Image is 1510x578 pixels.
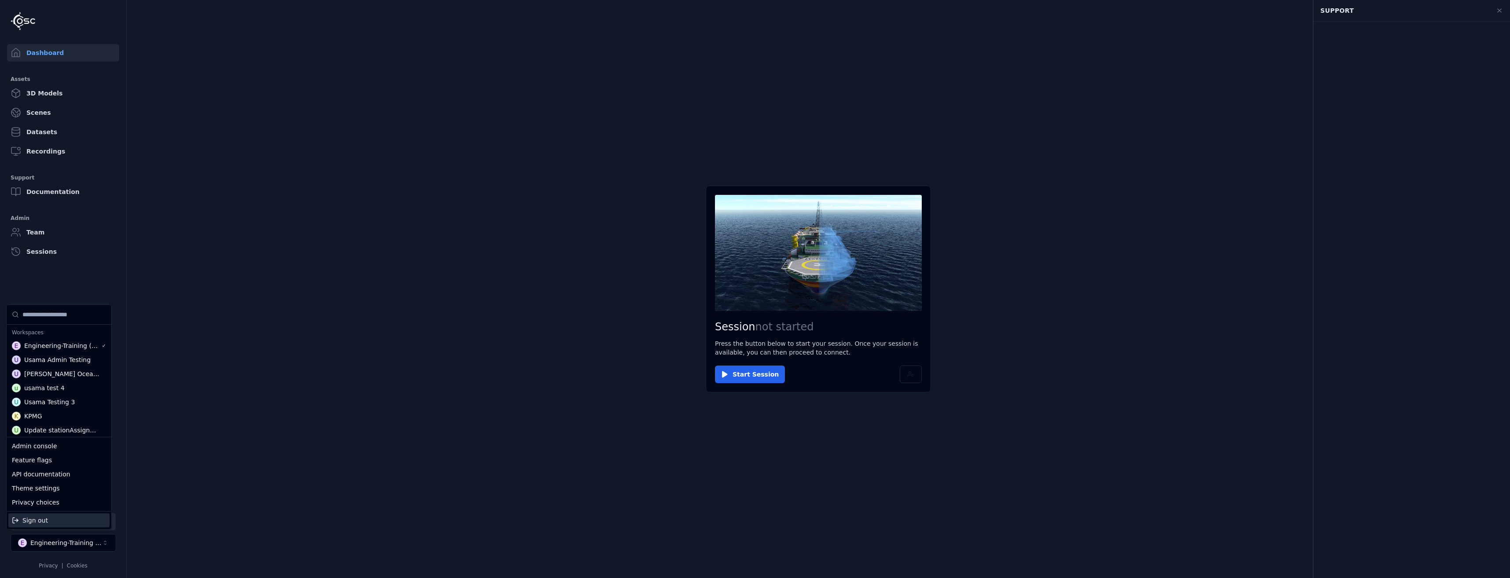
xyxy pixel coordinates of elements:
div: Usama Admin Testing [24,355,91,364]
div: [PERSON_NAME] OceanFrame [24,369,100,378]
div: Engineering-Training (SSO Staging) [24,341,101,350]
div: Sign out [8,513,110,527]
div: Update stationAssignmentJoystics [24,426,101,435]
div: usama test 4 [24,384,65,392]
div: Suggestions [7,305,111,437]
div: E [12,341,21,350]
div: KPMG [24,412,42,421]
div: Workspaces [8,326,110,339]
div: Feature flags [8,453,110,467]
div: API documentation [8,467,110,481]
div: Suggestions [7,512,111,529]
div: U [12,426,21,435]
div: Usama Testing 3 [24,398,75,406]
div: U [12,369,21,378]
div: U [12,355,21,364]
div: U [12,398,21,406]
div: Admin console [8,439,110,453]
div: Theme settings [8,481,110,495]
div: Privacy choices [8,495,110,509]
div: u [12,384,21,392]
div: K [12,412,21,421]
div: Suggestions [7,437,111,511]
